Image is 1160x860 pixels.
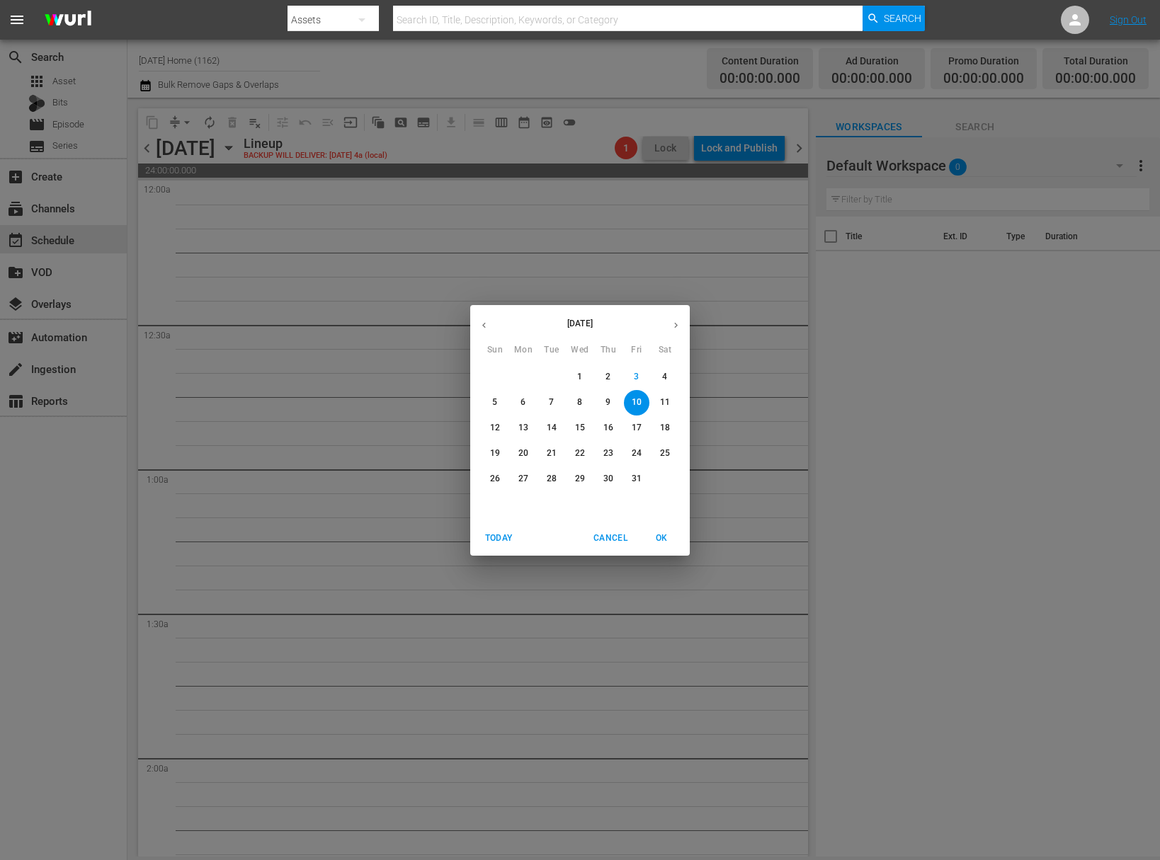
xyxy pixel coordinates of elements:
p: 27 [518,473,528,485]
p: 17 [632,422,642,434]
button: 11 [652,390,678,415]
button: 22 [567,441,593,466]
button: 28 [539,466,564,492]
p: 23 [603,447,613,459]
span: Today [482,531,516,546]
button: 7 [539,390,564,415]
span: Thu [596,343,621,357]
button: 29 [567,466,593,492]
p: 26 [490,473,500,485]
p: 20 [518,447,528,459]
button: 17 [624,415,649,441]
p: 29 [575,473,585,485]
p: 14 [547,422,557,434]
button: Cancel [588,527,633,550]
button: 2 [596,365,621,390]
p: 7 [549,396,554,408]
button: 14 [539,415,564,441]
button: 12 [482,415,508,441]
button: 13 [511,415,536,441]
p: 2 [605,371,610,383]
p: 18 [660,422,670,434]
button: 18 [652,415,678,441]
button: 27 [511,466,536,492]
span: menu [8,11,25,28]
button: 10 [624,390,649,415]
button: 5 [482,390,508,415]
button: 26 [482,466,508,492]
button: Today [476,527,521,550]
button: 23 [596,441,621,466]
button: 6 [511,390,536,415]
span: OK [644,531,678,546]
img: ans4CAIJ8jUAAAAAAAAAAAAAAAAAAAAAAAAgQb4GAAAAAAAAAAAAAAAAAAAAAAAAJMjXAAAAAAAAAAAAAAAAAAAAAAAAgAT5G... [34,4,102,37]
span: Mon [511,343,536,357]
button: 30 [596,466,621,492]
span: Tue [539,343,564,357]
span: Cancel [593,531,627,546]
p: 9 [605,396,610,408]
p: 19 [490,447,500,459]
p: 13 [518,422,528,434]
p: 21 [547,447,557,459]
p: 12 [490,422,500,434]
button: 31 [624,466,649,492]
button: 25 [652,441,678,466]
p: 31 [632,473,642,485]
button: 1 [567,365,593,390]
p: 22 [575,447,585,459]
button: 24 [624,441,649,466]
p: 25 [660,447,670,459]
button: 20 [511,441,536,466]
button: 19 [482,441,508,466]
p: 5 [492,396,497,408]
button: 4 [652,365,678,390]
span: Sat [652,343,678,357]
p: 24 [632,447,642,459]
p: 16 [603,422,613,434]
button: 16 [596,415,621,441]
button: 15 [567,415,593,441]
p: 8 [577,396,582,408]
p: 6 [521,396,525,408]
p: [DATE] [498,317,662,330]
p: 4 [662,371,667,383]
p: 30 [603,473,613,485]
button: 3 [624,365,649,390]
button: OK [639,527,684,550]
p: 10 [632,396,642,408]
p: 1 [577,371,582,383]
span: Sun [482,343,508,357]
a: Sign Out [1110,14,1147,25]
p: 11 [660,396,670,408]
button: 9 [596,390,621,415]
p: 28 [547,473,557,485]
button: 8 [567,390,593,415]
button: 21 [539,441,564,466]
span: Wed [567,343,593,357]
p: 15 [575,422,585,434]
p: 3 [634,371,639,383]
span: Fri [624,343,649,357]
span: Search [884,6,921,31]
